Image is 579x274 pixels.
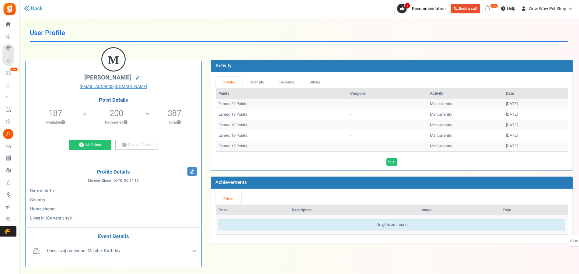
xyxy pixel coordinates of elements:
h4: Profile Details [30,169,197,175]
span: Wow Wow Pet Shop [528,5,566,12]
div: [DATE] [506,112,565,118]
button: Open LiveChat chat widget [5,2,23,21]
span: Manual entry [430,143,452,149]
th: Date [501,205,568,216]
span: 1 [404,3,410,9]
span: [DATE] 20:14:13 [113,178,139,183]
div: [DATE] [506,143,565,149]
p: : [30,197,197,203]
span: - Member Birthday [47,248,120,254]
p: Total [151,120,198,125]
a: New [2,68,16,78]
th: Coupons [348,88,427,99]
span: - [72,215,73,221]
th: Image [418,205,501,216]
a: Redeems [271,77,302,88]
th: Activity [427,88,504,99]
img: Gratisfaction [3,2,16,16]
span: Manual entry [430,122,452,128]
a: Subtract Points [115,140,158,150]
span: Member Since : [88,178,139,183]
td: - [348,109,427,120]
p: : [30,215,197,221]
em: New [490,4,498,8]
a: Book a call [451,4,480,13]
td: Earned 19 Points [216,120,348,131]
a: Referrals [242,77,272,88]
a: 1 Recommendation [397,4,448,13]
a: Next [386,158,397,166]
p: : [30,188,197,194]
button: ? [124,121,127,125]
span: FAQs [570,235,578,247]
td: Earned 19 Points [216,109,348,120]
i: Edit Profile [187,167,197,176]
h1: User Profile [30,24,568,42]
a: Prizes [216,193,241,205]
span: Help [505,5,515,12]
span: Recommendation [412,5,446,12]
td: - [348,130,427,141]
span: Manual entry [430,132,452,138]
h4: Point Details [26,97,201,103]
b: Achievements [215,179,247,186]
a: Help [499,4,518,13]
span: Manual entry [430,101,452,107]
h4: Event Details [30,234,197,240]
span: - [46,197,47,203]
a: Points [216,77,242,88]
div: No gifts are found [218,219,565,230]
h5: 387 [168,109,181,118]
figcaption: M [102,48,125,72]
b: Home phone [30,206,54,212]
span: [PERSON_NAME] [84,73,131,82]
div: [DATE] [506,101,565,107]
em: New [10,67,18,72]
th: Points [216,88,348,99]
b: Lives in (Current city) [30,215,71,221]
td: - [348,141,427,152]
div: [DATE] [506,133,565,139]
th: Prize [216,205,289,216]
span: Manual entry [430,111,452,117]
td: - [348,99,427,109]
a: Others [302,77,328,88]
td: Earned 19 Points [216,130,348,141]
b: Country [30,197,45,203]
td: Earned 15 Points [216,141,348,152]
a: [EMAIL_ADDRESS][DOMAIN_NAME] [30,84,197,90]
b: Unesi svoj rođendan [47,248,85,254]
button: ? [177,121,181,125]
button: ? [61,121,65,125]
span: - [55,206,56,212]
th: Date [504,88,568,99]
p: : [30,206,197,212]
a: Add Points [69,140,111,150]
div: [DATE] [506,122,565,128]
span: 187 [48,107,62,119]
h5: 200 [110,109,123,118]
b: Activity [215,62,232,69]
b: Date of birth [30,188,54,194]
p: Redeemed [88,120,145,125]
td: - [348,120,427,131]
span: - [55,188,56,194]
p: Available [29,120,82,125]
td: Earned 20 Points [216,99,348,109]
th: Description [289,205,418,216]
